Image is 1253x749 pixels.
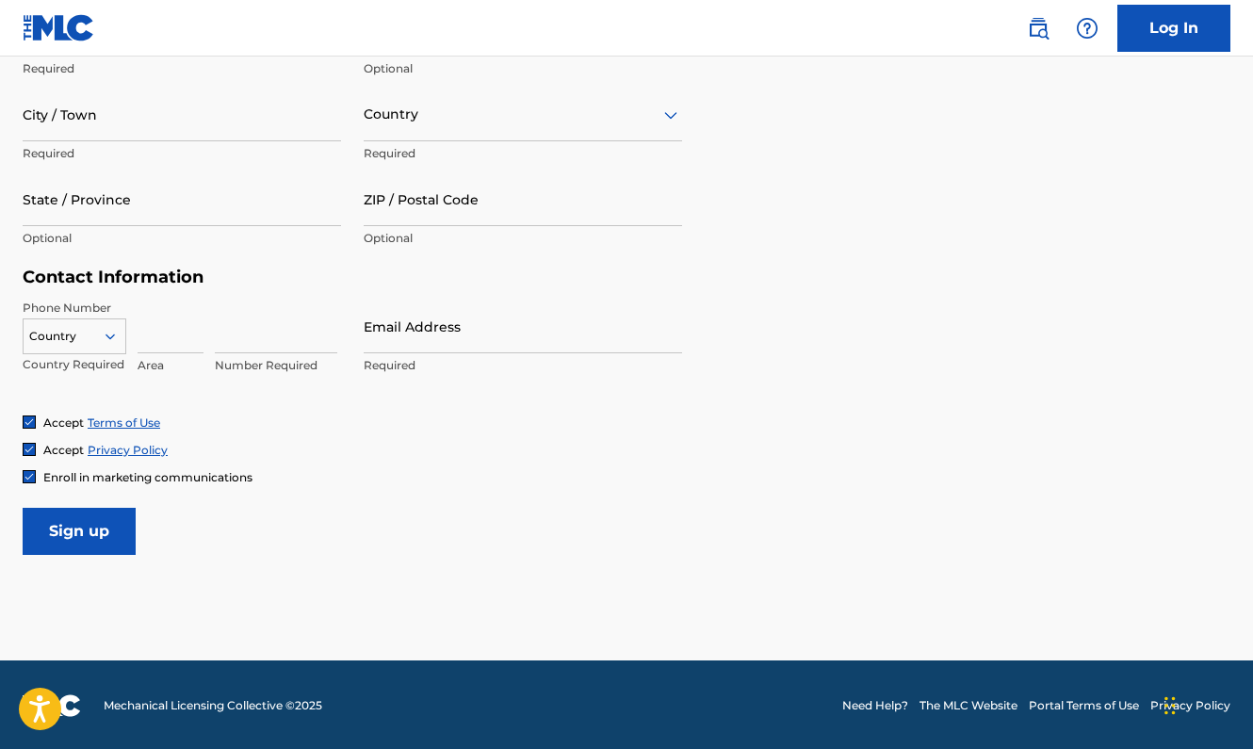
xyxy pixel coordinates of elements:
[138,357,203,374] p: Area
[1164,677,1176,734] div: Drag
[24,416,35,428] img: checkbox
[1117,5,1230,52] a: Log In
[1150,697,1230,714] a: Privacy Policy
[23,508,136,555] input: Sign up
[364,357,682,374] p: Required
[364,145,682,162] p: Required
[1027,17,1050,40] img: search
[1029,697,1139,714] a: Portal Terms of Use
[23,267,682,288] h5: Contact Information
[23,60,341,77] p: Required
[919,697,1017,714] a: The MLC Website
[364,60,682,77] p: Optional
[23,356,126,373] p: Country Required
[43,470,252,484] span: Enroll in marketing communications
[364,230,682,247] p: Optional
[1159,659,1253,749] iframe: Chat Widget
[24,471,35,482] img: checkbox
[1076,17,1098,40] img: help
[842,697,908,714] a: Need Help?
[88,415,160,430] a: Terms of Use
[104,697,322,714] span: Mechanical Licensing Collective © 2025
[24,444,35,455] img: checkbox
[1068,9,1106,47] div: Help
[43,443,84,457] span: Accept
[88,443,168,457] a: Privacy Policy
[23,14,95,41] img: MLC Logo
[215,357,337,374] p: Number Required
[43,415,84,430] span: Accept
[1019,9,1057,47] a: Public Search
[23,145,341,162] p: Required
[23,694,81,717] img: logo
[23,230,341,247] p: Optional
